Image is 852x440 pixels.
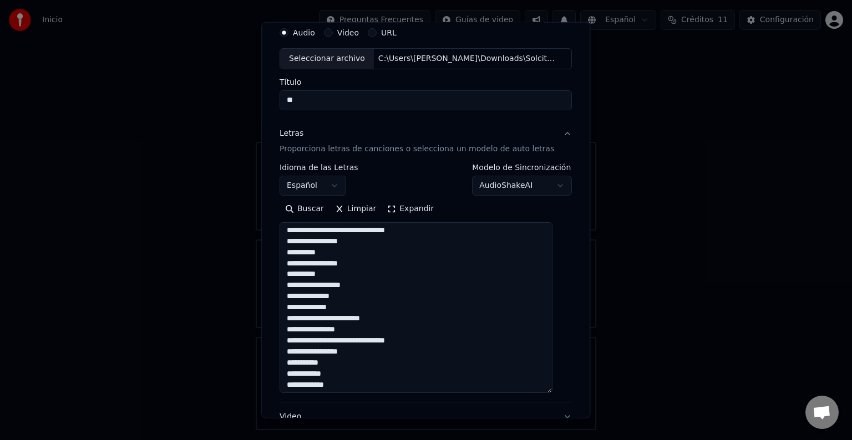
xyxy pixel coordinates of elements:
[382,200,440,218] button: Expandir
[374,53,562,64] div: C:\Users\[PERSON_NAME]\Downloads\Solcito - [PERSON_NAME].mp3
[280,128,303,139] div: Letras
[280,200,329,218] button: Buscar
[280,163,358,171] label: Idioma de las Letras
[337,29,359,37] label: Video
[280,144,554,155] p: Proporciona letras de canciones o selecciona un modelo de auto letras
[280,78,572,86] label: Título
[280,119,572,163] button: LetrasProporciona letras de canciones o selecciona un modelo de auto letras
[280,49,374,69] div: Seleccionar archivo
[329,200,382,218] button: Limpiar
[381,29,397,37] label: URL
[473,163,572,171] label: Modelo de Sincronización
[280,411,504,438] div: Video
[280,163,572,402] div: LetrasProporciona letras de canciones o selecciona un modelo de auto letras
[293,29,315,37] label: Audio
